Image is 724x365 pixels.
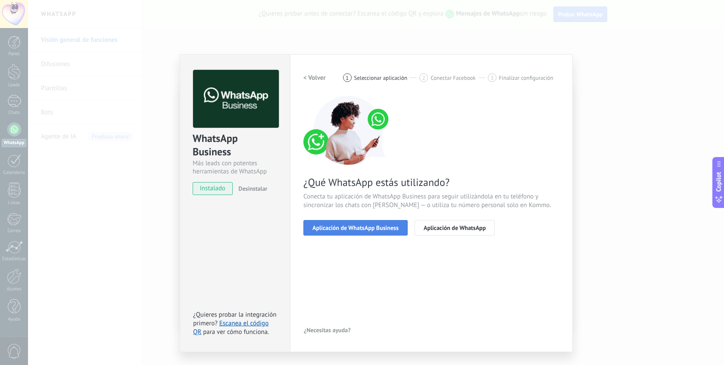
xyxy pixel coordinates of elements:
span: 3 [490,74,493,82]
h2: < Volver [303,74,326,82]
img: logo_main.png [193,70,279,128]
span: ¿Quieres probar la integración primero? [193,311,277,327]
button: ¿Necesitas ayuda? [303,324,351,337]
span: Finalizar configuración [499,75,553,81]
span: para ver cómo funciona. [203,328,269,336]
span: Desinstalar [238,185,267,192]
span: 1 [346,74,349,82]
div: Más leads con potentes herramientas de WhatsApp [193,159,278,176]
img: connect number [303,96,394,165]
span: ¿Necesitas ayuda? [304,327,351,333]
span: ¿Qué WhatsApp estás utilizando? [303,176,559,189]
button: Aplicación de WhatsApp [415,220,495,236]
button: < Volver [303,70,326,85]
button: Aplicación de WhatsApp Business [303,220,408,236]
span: Seleccionar aplicación [354,75,408,81]
a: Escanea el código QR [193,319,268,336]
span: Copilot [715,172,723,192]
button: Desinstalar [235,182,267,195]
span: Conectar Facebook [431,75,476,81]
div: WhatsApp Business [193,132,278,159]
span: Conecta tu aplicación de WhatsApp Business para seguir utilizándola en tu teléfono y sincronizar ... [303,192,559,210]
span: Aplicación de WhatsApp Business [312,225,399,231]
span: instalado [193,182,232,195]
span: Aplicación de WhatsApp [424,225,486,231]
span: 2 [422,74,425,82]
